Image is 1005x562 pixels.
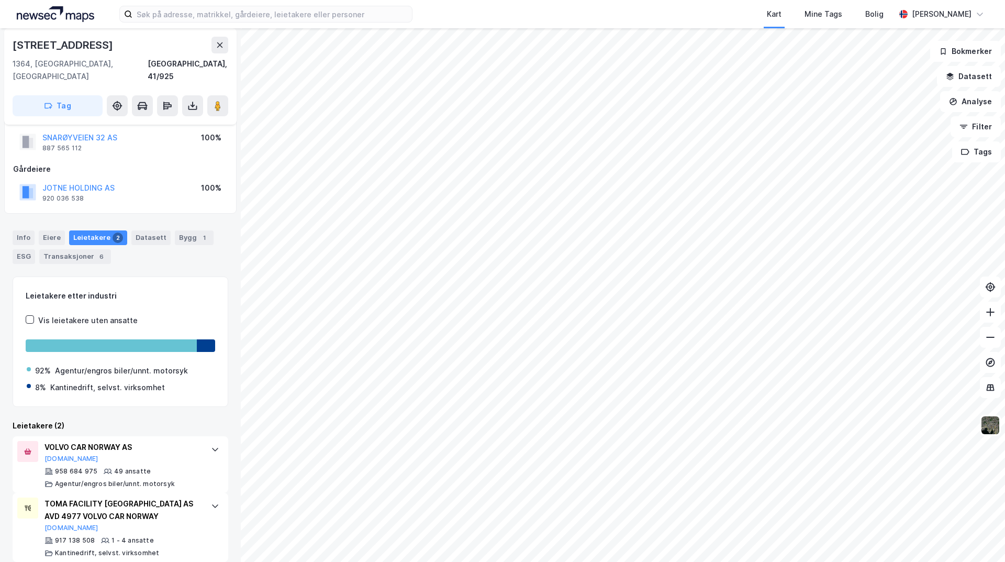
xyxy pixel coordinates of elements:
[951,116,1001,137] button: Filter
[13,95,103,116] button: Tag
[17,6,94,22] img: logo.a4113a55bc3d86da70a041830d287a7e.svg
[42,144,82,152] div: 887 565 112
[201,182,221,194] div: 100%
[44,498,200,523] div: TOMA FACILITY [GEOGRAPHIC_DATA] AS AVD 4977 VOLVO CAR NORWAY
[55,480,175,488] div: Agentur/engros biler/unnt. motorsyk
[175,230,214,245] div: Bygg
[39,230,65,245] div: Eiere
[55,536,95,545] div: 917 138 508
[55,365,188,377] div: Agentur/engros biler/unnt. motorsyk
[69,230,127,245] div: Leietakere
[13,163,228,175] div: Gårdeiere
[952,141,1001,162] button: Tags
[13,37,115,53] div: [STREET_ADDRESS]
[199,233,209,243] div: 1
[38,314,138,327] div: Vis leietakere uten ansatte
[42,194,84,203] div: 920 036 538
[132,6,412,22] input: Søk på adresse, matrikkel, gårdeiere, leietakere eller personer
[35,365,51,377] div: 92%
[980,415,1000,435] img: 9k=
[13,420,228,432] div: Leietakere (2)
[930,41,1001,62] button: Bokmerker
[937,66,1001,87] button: Datasett
[953,512,1005,562] div: Kontrollprogram for chat
[13,249,35,264] div: ESG
[55,467,97,476] div: 958 684 975
[13,58,148,83] div: 1364, [GEOGRAPHIC_DATA], [GEOGRAPHIC_DATA]
[805,8,842,20] div: Mine Tags
[26,290,215,302] div: Leietakere etter industri
[44,455,98,463] button: [DOMAIN_NAME]
[912,8,971,20] div: [PERSON_NAME]
[865,8,884,20] div: Bolig
[50,381,165,394] div: Kantinedrift, selvst. virksomhet
[114,467,151,476] div: 49 ansatte
[940,91,1001,112] button: Analyse
[13,230,35,245] div: Info
[55,549,159,557] div: Kantinedrift, selvst. virksomhet
[111,536,154,545] div: 1 - 4 ansatte
[44,524,98,532] button: [DOMAIN_NAME]
[201,131,221,144] div: 100%
[96,251,107,262] div: 6
[39,249,111,264] div: Transaksjoner
[953,512,1005,562] iframe: Chat Widget
[35,381,46,394] div: 8%
[131,230,171,245] div: Datasett
[44,441,200,454] div: VOLVO CAR NORWAY AS
[113,233,123,243] div: 2
[767,8,781,20] div: Kart
[148,58,228,83] div: [GEOGRAPHIC_DATA], 41/925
